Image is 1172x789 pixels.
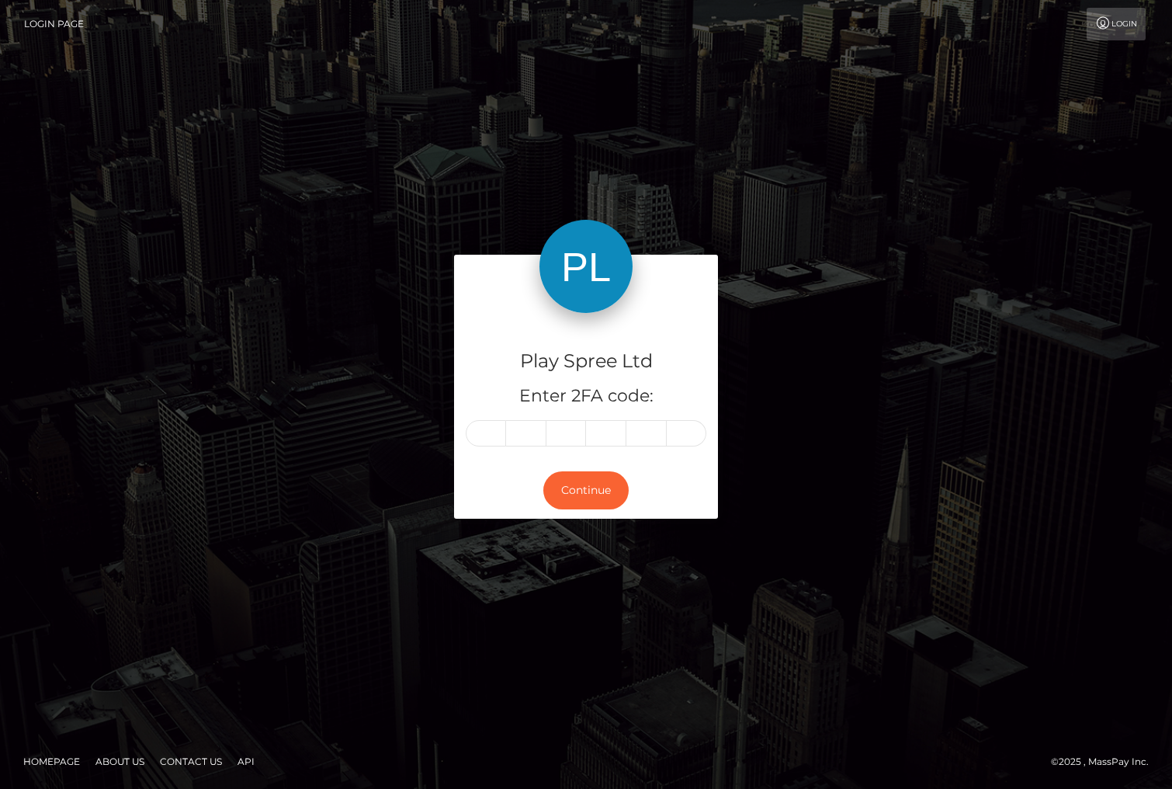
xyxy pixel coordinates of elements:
a: Login [1087,8,1146,40]
h4: Play Spree Ltd [466,348,706,375]
img: Play Spree Ltd [539,220,633,313]
div: © 2025 , MassPay Inc. [1051,753,1160,770]
a: Homepage [17,749,86,773]
a: Contact Us [154,749,228,773]
a: Login Page [24,8,84,40]
a: API [231,749,261,773]
h5: Enter 2FA code: [466,384,706,408]
a: About Us [89,749,151,773]
button: Continue [543,471,629,509]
